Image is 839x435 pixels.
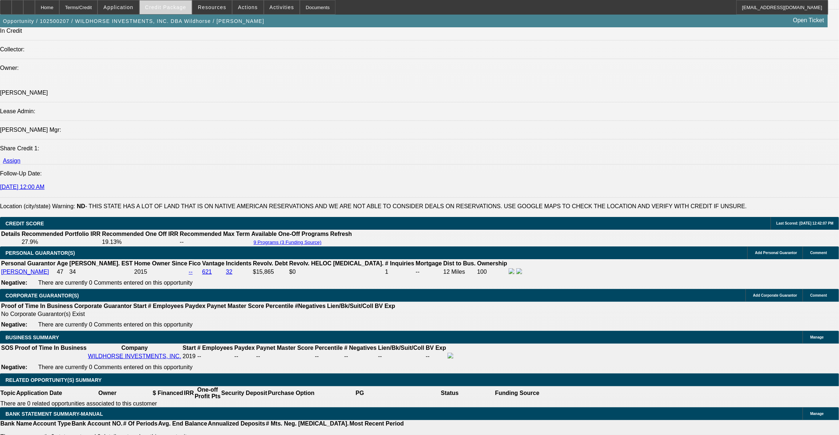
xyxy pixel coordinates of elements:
[194,386,221,400] th: One-off Profit Pts
[21,230,101,238] th: Recommended Portfolio IRR
[495,386,540,400] th: Funding Source
[1,269,49,275] a: [PERSON_NAME]
[63,386,152,400] th: Owner
[270,4,294,10] span: Activities
[123,420,158,427] th: # Of Periods
[5,377,102,383] span: RELATED OPPORTUNITY(S) SUMMARY
[202,269,212,275] a: 621
[133,303,146,309] b: Start
[148,303,184,309] b: # Employees
[98,0,139,14] button: Application
[1,230,20,238] th: Details
[415,268,442,276] td: --
[289,260,384,266] b: Revolv. HELOC [MEDICAL_DATA].
[755,251,797,255] span: Add Personal Guarantor
[226,260,251,266] b: Incidents
[267,386,315,400] th: Purchase Option
[198,4,226,10] span: Resources
[103,4,133,10] span: Application
[5,411,103,417] span: BANK STATEMENT SUMMARY-MANUAL
[516,268,522,274] img: linkedin-icon.png
[448,353,453,359] img: facebook-icon.png
[349,420,404,427] th: Most Recent Period
[477,268,508,276] td: 100
[197,345,233,351] b: # Employees
[1,364,27,370] b: Negative:
[416,260,442,266] b: Mortgage
[810,251,827,255] span: Comment
[425,352,446,360] td: --
[71,420,123,427] th: Bank Account NO.
[253,260,288,266] b: Revolv. Debt
[256,353,313,360] div: --
[256,345,313,351] b: Paynet Master Score
[444,260,476,266] b: Dist to Bus.
[74,303,132,309] b: Corporate Guarantor
[179,238,250,246] td: --
[69,260,133,266] b: [PERSON_NAME]. EST
[810,412,824,416] span: Manage
[5,250,75,256] span: PERSONAL GUARANTOR(S)
[77,203,747,209] label: - THIS STATE HAS A LOT OF LAND THAT IS ON NATIVE AMERICAN RESERVATIONS AND WE ARE NOT ABLE TO CON...
[185,303,206,309] b: Paydex
[69,268,133,276] td: 34
[251,239,324,245] button: 9 Programs (3 Funding Source)
[207,303,264,309] b: Paynet Master Score
[183,345,196,351] b: Start
[1,344,14,352] th: SOS
[179,230,250,238] th: Recommended Max Term
[3,158,20,164] a: Assign
[226,269,232,275] a: 32
[315,386,405,400] th: PG
[344,345,377,351] b: # Negatives
[183,386,194,400] th: IRR
[810,293,827,297] span: Comment
[405,386,495,400] th: Status
[295,303,326,309] b: #Negatives
[315,345,343,351] b: Percentile
[145,4,186,10] span: Credit Package
[378,345,424,351] b: Lien/Bk/Suit/Coll
[158,420,208,427] th: Avg. End Balance
[753,293,797,297] span: Add Corporate Guarantor
[385,260,414,266] b: # Inquiries
[189,260,201,266] b: Fico
[182,352,196,360] td: 2019
[1,321,27,328] b: Negative:
[238,4,258,10] span: Actions
[189,269,193,275] a: --
[3,18,264,24] span: Opportunity / 102500207 / WILDHORSE INVESTMENTS, INC. DBA Wildhorse / [PERSON_NAME]
[102,238,179,246] td: 19.13%
[38,321,192,328] span: There are currently 0 Comments entered on this opportunity
[192,0,232,14] button: Resources
[327,303,373,309] b: Lien/Bk/Suit/Coll
[232,0,263,14] button: Actions
[32,420,71,427] th: Account Type
[1,311,398,318] td: No Corporate Guarantor(s) Exist
[5,335,59,340] span: BUSINESS SUMMARY
[15,344,87,352] th: Proof of Time In Business
[477,260,507,266] b: Ownership
[378,352,425,360] td: --
[264,0,300,14] button: Activities
[289,268,384,276] td: $0
[5,293,79,298] span: CORPORATE GUARANTOR(S)
[315,353,343,360] div: --
[1,302,73,310] th: Proof of Time In Business
[253,268,288,276] td: $15,865
[207,420,265,427] th: Annualized Deposits
[77,203,85,209] b: ND
[776,221,834,225] span: Last Scored: [DATE] 12:42:07 PM
[16,386,62,400] th: Application Date
[1,260,55,266] b: Personal Guarantor
[202,260,224,266] b: Vantage
[426,345,446,351] b: BV Exp
[385,268,414,276] td: 1
[251,230,329,238] th: Available One-Off Programs
[56,268,68,276] td: 47
[38,280,192,286] span: There are currently 0 Comments entered on this opportunity
[234,352,255,360] td: --
[57,260,68,266] b: Age
[197,353,201,359] span: --
[38,364,192,370] span: There are currently 0 Comments entered on this opportunity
